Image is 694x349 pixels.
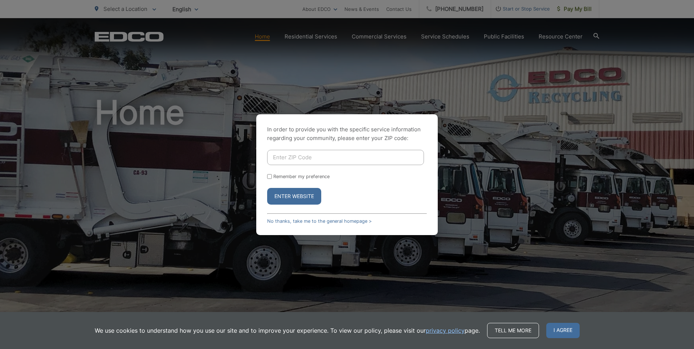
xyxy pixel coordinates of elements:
[267,125,427,143] p: In order to provide you with the specific service information regarding your community, please en...
[267,188,321,205] button: Enter Website
[546,323,580,338] span: I agree
[487,323,539,338] a: Tell me more
[267,150,424,165] input: Enter ZIP Code
[273,174,330,179] label: Remember my preference
[426,326,465,335] a: privacy policy
[95,326,480,335] p: We use cookies to understand how you use our site and to improve your experience. To view our pol...
[267,218,372,224] a: No thanks, take me to the general homepage >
